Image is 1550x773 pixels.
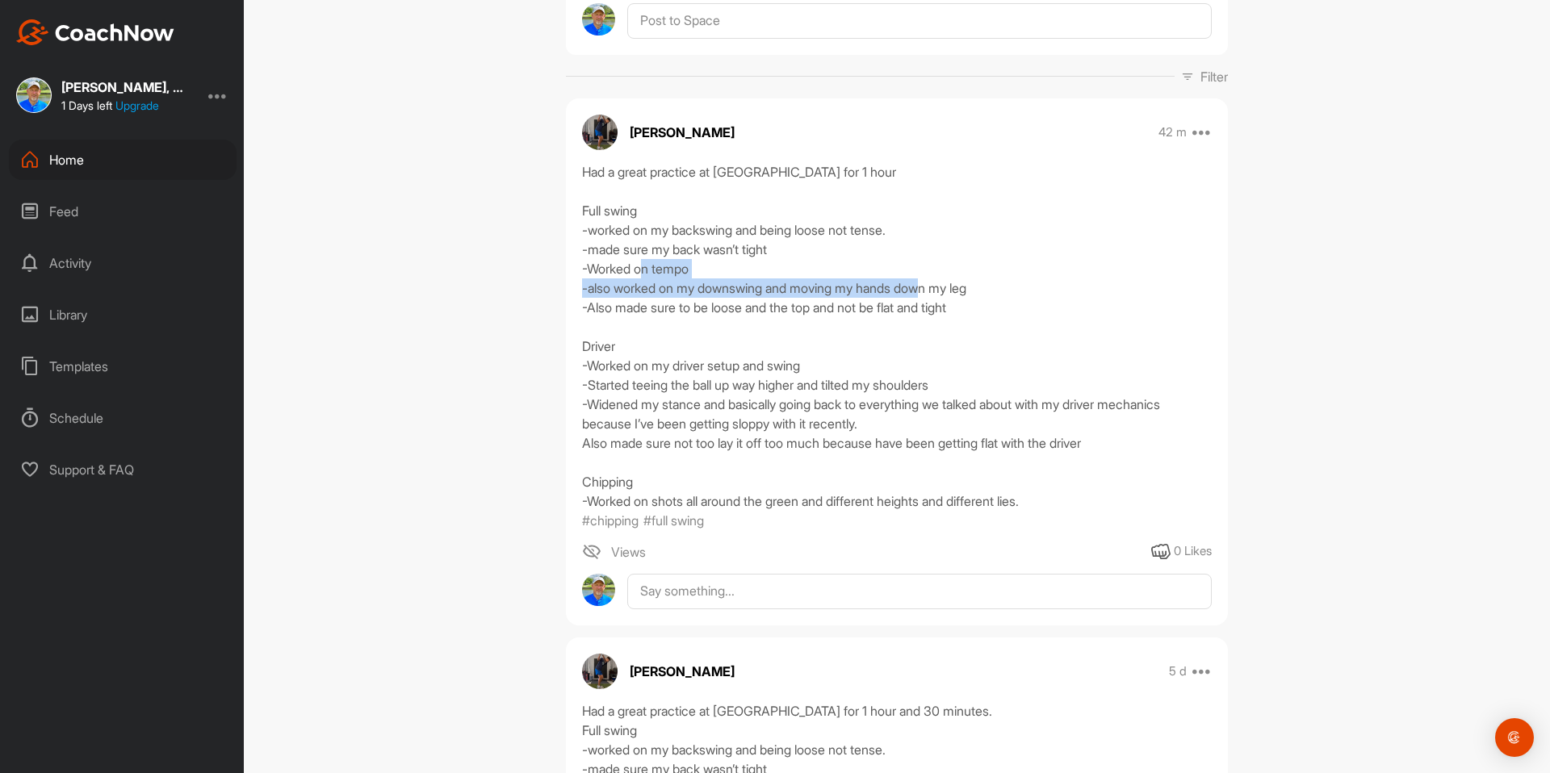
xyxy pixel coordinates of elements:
div: Activity [9,243,237,283]
p: #full swing [643,511,704,530]
img: square_084b3329ecb6310f6f50e9486781b3d4.jpg [16,77,52,113]
img: avatar [582,3,615,36]
div: Templates [9,346,237,386]
img: icon [582,542,601,562]
span: Views [611,542,646,562]
p: #chipping [582,511,639,530]
img: avatar [582,115,618,150]
a: Upgrade [115,98,159,112]
div: 0 Likes [1174,542,1212,561]
div: Had a great practice at [GEOGRAPHIC_DATA] for 1 hour Full swing -worked on my backswing and being... [582,162,1212,511]
p: 42 m [1158,124,1187,140]
div: Support & FAQ [9,449,237,490]
p: [PERSON_NAME] [630,123,735,142]
div: Library [9,295,237,335]
img: avatar [582,574,615,607]
p: 5 d [1169,663,1187,679]
div: Schedule [9,398,237,438]
div: Home [9,140,237,180]
span: 1 Days left [61,98,112,112]
div: Feed [9,191,237,232]
img: avatar [582,654,618,689]
p: Filter [1200,67,1228,86]
div: Open Intercom Messenger [1495,718,1534,757]
img: CoachNow [16,19,174,45]
div: [PERSON_NAME], PGA [61,81,191,94]
p: [PERSON_NAME] [630,662,735,681]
